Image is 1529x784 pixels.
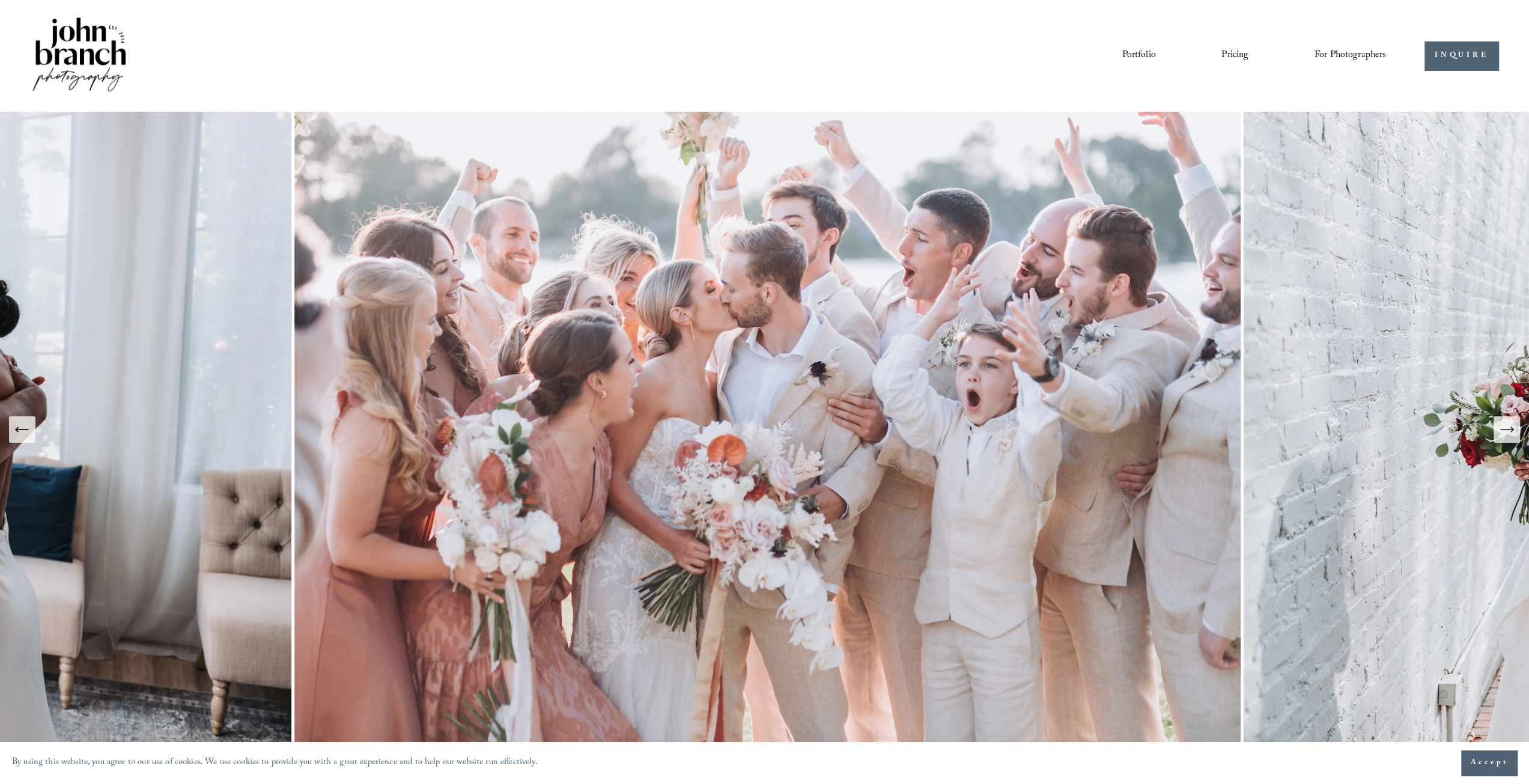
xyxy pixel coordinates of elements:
a: Portfolio [1122,46,1155,66]
span: For Photographers [1315,46,1387,65]
button: Accept [1461,750,1517,776]
span: Accept [1470,757,1508,769]
img: A wedding party celebrating outdoors, featuring a bride and groom kissing amidst cheering bridesm... [291,112,1244,747]
button: Next Slide [1494,416,1520,443]
a: INQUIRE [1424,41,1498,71]
button: Previous Slide [9,416,35,443]
a: Pricing [1221,46,1248,66]
img: John Branch IV Photography [31,15,128,96]
p: By using this website, you agree to our use of cookies. We use cookies to provide you with a grea... [12,755,538,772]
a: folder dropdown [1315,46,1387,66]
